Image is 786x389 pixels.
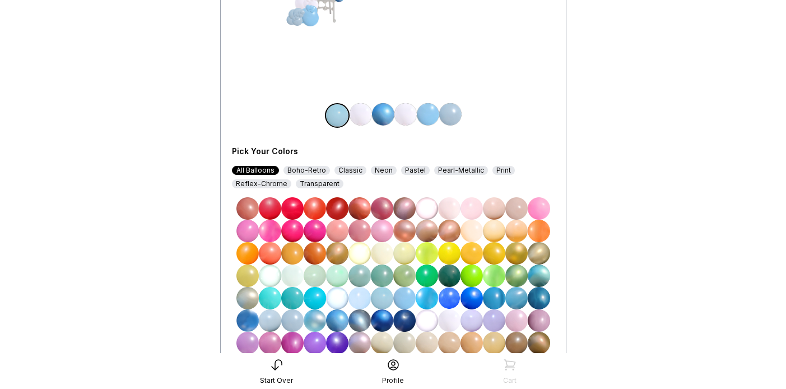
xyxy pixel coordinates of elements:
[334,166,366,175] div: Classic
[232,146,426,157] div: Pick Your Colors
[434,166,488,175] div: Pearl-Metallic
[382,376,404,385] div: Profile
[232,179,291,188] div: Reflex-Chrome
[283,166,330,175] div: Boho-Retro
[492,166,515,175] div: Print
[232,166,279,175] div: All Balloons
[371,166,397,175] div: Neon
[503,376,517,385] div: Cart
[260,376,293,385] div: Start Over
[296,179,343,188] div: Transparent
[401,166,430,175] div: Pastel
